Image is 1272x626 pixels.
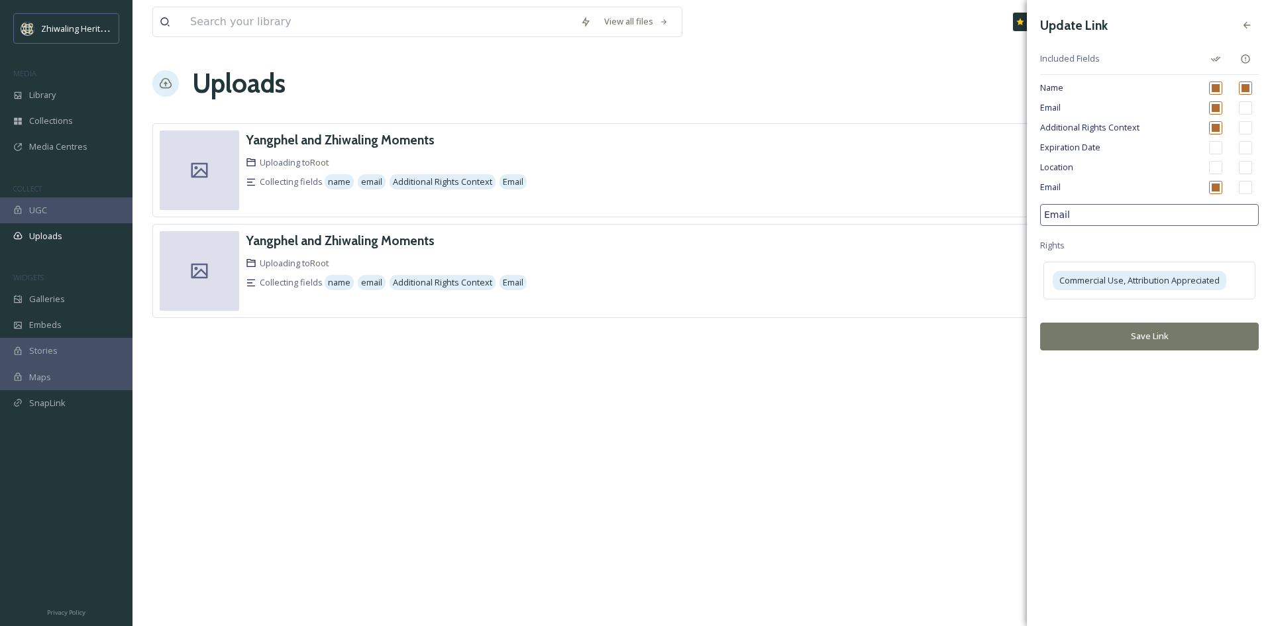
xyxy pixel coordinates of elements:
[260,176,323,188] span: Collecting fields
[192,64,286,103] a: Uploads
[246,130,435,150] a: Yangphel and Zhiwaling Moments
[246,132,435,148] h3: Yangphel and Zhiwaling Moments
[29,397,66,409] span: SnapLink
[29,115,73,127] span: Collections
[29,319,62,331] span: Embeds
[29,89,56,101] span: Library
[598,9,675,34] a: View all files
[503,176,523,188] span: Email
[41,22,115,34] span: Zhiwaling Heritage
[393,276,492,289] span: Additional Rights Context
[310,156,329,168] a: Root
[328,276,350,289] span: name
[1040,101,1199,114] span: Email
[47,608,85,617] span: Privacy Policy
[1040,52,1199,65] span: Included Fields
[21,22,34,35] img: Screenshot%202025-04-29%20at%2011.05.50.png
[1013,13,1079,31] a: What's New
[29,230,62,242] span: Uploads
[13,68,36,78] span: MEDIA
[260,257,329,270] span: Uploading to
[246,231,435,250] a: Yangphel and Zhiwaling Moments
[1040,81,1199,94] span: Name
[503,276,523,289] span: Email
[13,183,42,193] span: COLLECT
[260,156,329,169] span: Uploading to
[393,176,492,188] span: Additional Rights Context
[29,140,87,153] span: Media Centres
[29,344,58,357] span: Stories
[260,276,323,289] span: Collecting fields
[1040,181,1199,193] span: Email
[361,276,382,289] span: email
[246,233,435,248] h3: Yangphel and Zhiwaling Moments
[1040,204,1259,226] input: Additional Field Name
[1059,274,1220,287] span: Commercial Use, Attribution Appreciated
[310,257,329,269] a: Root
[29,371,51,384] span: Maps
[184,7,574,36] input: Search your library
[29,293,65,305] span: Galleries
[47,603,85,619] a: Privacy Policy
[1040,121,1199,134] span: Additional Rights Context
[1040,239,1065,252] span: Rights
[29,204,47,217] span: UGC
[13,272,44,282] span: WIDGETS
[361,176,382,188] span: email
[1040,141,1199,154] span: Expiration Date
[1040,161,1199,174] span: Location
[1040,16,1108,35] h3: Update Link
[1040,323,1259,350] button: Save Link
[328,176,350,188] span: name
